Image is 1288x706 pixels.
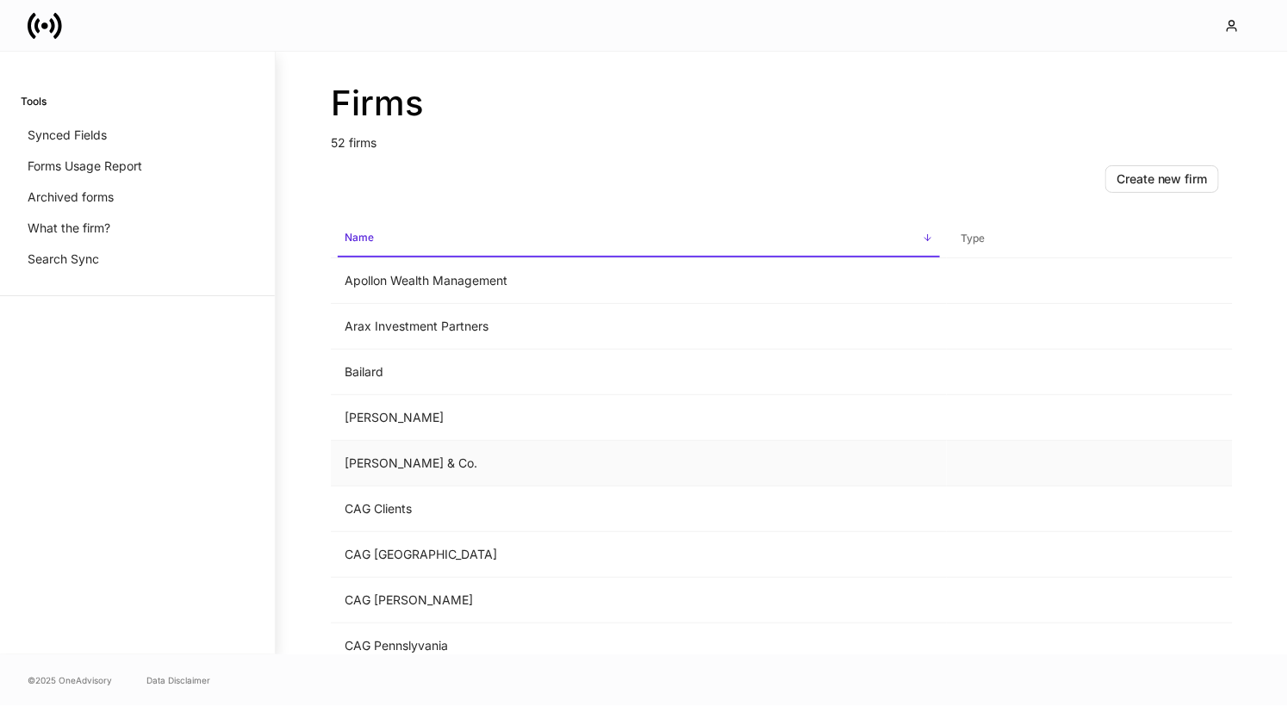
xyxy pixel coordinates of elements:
[331,124,1233,152] p: 52 firms
[331,532,947,578] td: CAG [GEOGRAPHIC_DATA]
[21,244,254,275] a: Search Sync
[21,151,254,182] a: Forms Usage Report
[1105,165,1219,193] button: Create new firm
[331,83,1233,124] h2: Firms
[345,229,374,245] h6: Name
[28,220,110,237] p: What the firm?
[961,230,985,246] h6: Type
[331,350,947,395] td: Bailard
[331,486,947,532] td: CAG Clients
[331,395,947,441] td: [PERSON_NAME]
[954,221,1226,257] span: Type
[331,304,947,350] td: Arax Investment Partners
[146,673,210,687] a: Data Disclaimer
[331,578,947,623] td: CAG [PERSON_NAME]
[28,158,142,175] p: Forms Usage Report
[21,182,254,213] a: Archived forms
[28,251,99,268] p: Search Sync
[28,127,107,144] p: Synced Fields
[21,213,254,244] a: What the firm?
[21,120,254,151] a: Synced Fields
[338,220,940,257] span: Name
[331,623,947,669] td: CAG Pennslyvania
[1117,173,1208,185] div: Create new firm
[331,441,947,486] td: [PERSON_NAME] & Co.
[28,189,114,206] p: Archived forms
[331,258,947,304] td: Apollon Wealth Management
[21,93,47,109] h6: Tools
[28,673,112,687] span: © 2025 OneAdvisory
